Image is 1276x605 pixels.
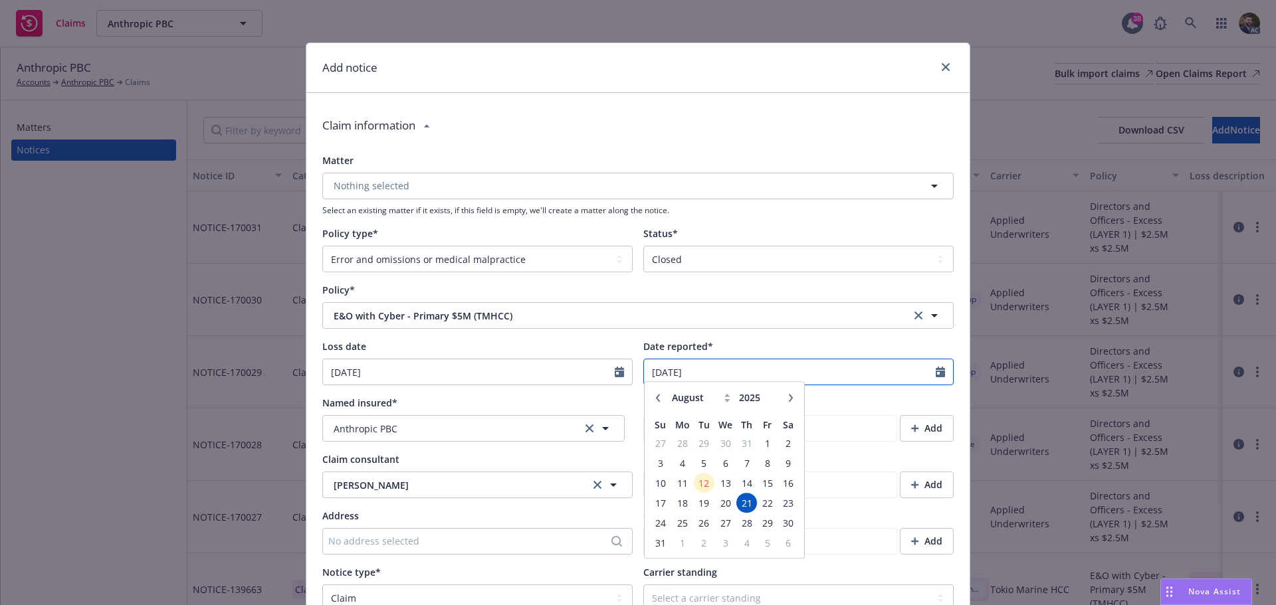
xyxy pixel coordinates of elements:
[611,536,622,547] svg: Search
[322,106,954,145] div: Claim information
[911,472,942,497] div: Add
[778,493,799,513] td: 23
[694,453,714,473] td: 5
[671,513,693,533] td: 25
[736,493,757,513] td: 21
[714,493,736,513] td: 20
[328,534,613,548] div: No address selected
[322,528,633,555] div: No address selected
[322,509,359,522] span: Address
[322,227,378,240] span: Policy type*
[650,473,671,493] td: 10
[783,418,794,431] span: Sa
[643,453,770,466] span: Employee involved contacts
[736,453,757,473] td: 7
[322,173,954,199] button: Nothing selected
[672,495,692,511] span: 18
[322,340,366,353] span: Loss date
[675,418,690,431] span: Mo
[716,515,735,531] span: 27
[780,495,797,511] span: 23
[334,422,397,436] span: Anthropic PBC
[650,533,671,553] td: 31
[651,435,669,452] span: 27
[651,535,669,551] span: 31
[778,513,799,533] td: 30
[672,535,692,551] span: 1
[757,433,778,453] td: 1
[716,435,735,452] span: 30
[757,513,778,533] td: 29
[671,533,693,553] td: 1
[650,493,671,513] td: 17
[780,475,797,491] span: 16
[695,515,713,531] span: 26
[334,309,867,323] span: E&O with Cyber - Primary $5M (TMHCC)
[698,418,710,431] span: Tu
[695,455,713,472] span: 5
[900,415,954,442] button: Add
[651,495,669,511] span: 17
[738,455,756,472] span: 7
[1160,578,1252,605] button: Nova Assist
[671,493,693,513] td: 18
[780,435,797,452] span: 2
[718,418,732,431] span: We
[643,340,713,353] span: Date reported*
[716,475,735,491] span: 13
[738,535,756,551] span: 4
[758,455,776,472] span: 8
[322,566,381,578] span: Notice type*
[334,179,409,193] span: Nothing selected
[910,307,926,323] a: clear selection
[334,478,578,492] span: [PERSON_NAME]
[650,433,671,453] td: 27
[714,513,736,533] td: 27
[758,535,776,551] span: 5
[758,495,776,511] span: 22
[738,515,756,531] span: 28
[758,515,776,531] span: 29
[650,513,671,533] td: 24
[672,455,692,472] span: 4
[780,455,797,472] span: 9
[936,367,945,377] svg: Calendar
[695,535,713,551] span: 2
[694,493,714,513] td: 19
[672,475,692,491] span: 11
[758,475,776,491] span: 15
[643,227,678,240] span: Status*
[694,513,714,533] td: 26
[582,420,597,436] a: clear selection
[736,513,757,533] td: 28
[757,473,778,493] td: 15
[695,475,713,491] span: 12
[694,433,714,453] td: 29
[757,453,778,473] td: 8
[589,477,605,493] a: clear selection
[763,418,772,431] span: Fr
[671,433,693,453] td: 28
[651,475,669,491] span: 10
[778,433,799,453] td: 2
[655,418,666,431] span: Su
[671,453,693,473] td: 4
[1188,586,1241,597] span: Nova Assist
[322,205,954,216] span: Select an existing matter if it exists, if this field is empty, we'll create a matter along the n...
[322,284,355,296] span: Policy*
[651,515,669,531] span: 24
[738,435,756,452] span: 31
[714,533,736,553] td: 3
[1161,579,1178,604] div: Drag to move
[716,455,735,472] span: 6
[778,533,799,553] td: 6
[716,535,735,551] span: 3
[778,473,799,493] td: 16
[322,415,625,442] button: Anthropic PBCclear selection
[714,473,736,493] td: 13
[671,473,693,493] td: 11
[780,535,797,551] span: 6
[322,59,377,76] h1: Add notice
